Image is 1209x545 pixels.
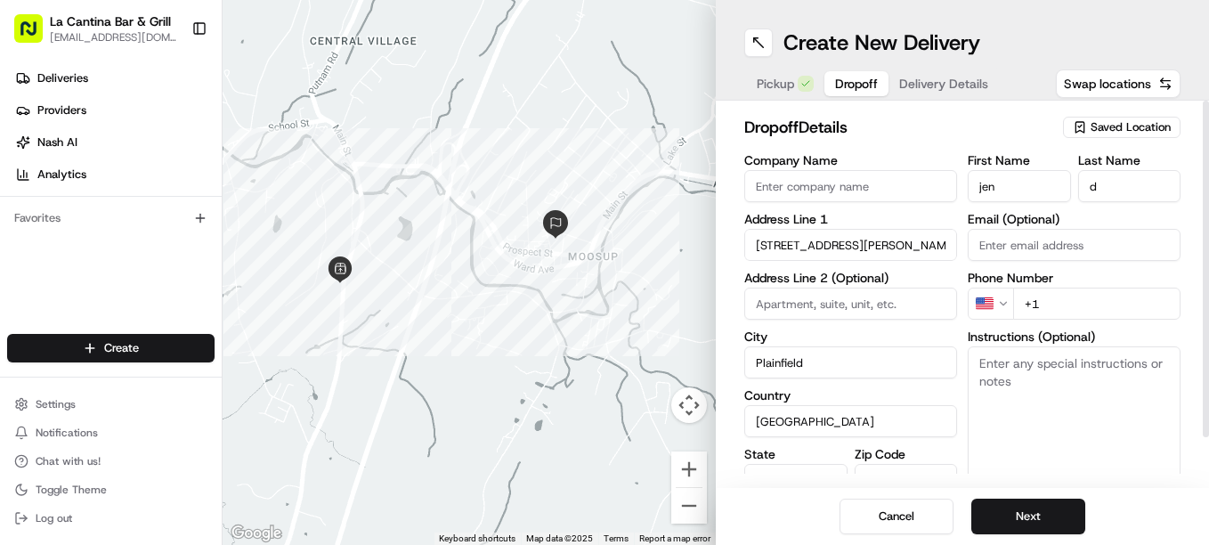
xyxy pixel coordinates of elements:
span: Regen Pajulas [55,276,130,290]
span: Knowledge Base [36,398,136,416]
img: Regen Pajulas [18,259,46,288]
input: Enter address [744,229,957,261]
h2: dropoff Details [744,115,1052,140]
span: Dropoff [835,75,878,93]
span: API Documentation [168,398,286,416]
input: Enter last name [1078,170,1181,202]
input: Enter country [744,405,957,437]
button: La Cantina Bar & Grill[EMAIL_ADDRESS][DOMAIN_NAME] [7,7,184,50]
input: Enter email address [968,229,1181,261]
label: City [744,330,957,343]
button: Next [971,499,1085,534]
button: [EMAIL_ADDRESS][DOMAIN_NAME] [50,30,177,45]
div: We're available if you need us! [80,188,245,202]
button: Start new chat [303,175,324,197]
div: 📗 [18,400,32,414]
span: [DATE] [143,276,180,290]
div: 💻 [150,400,165,414]
input: Enter zip code [855,464,958,496]
input: Enter phone number [1013,288,1181,320]
p: Welcome 👋 [18,71,324,100]
button: See all [276,228,324,249]
span: Swap locations [1064,75,1151,93]
label: Country [744,389,957,402]
img: Google [227,522,286,545]
input: Enter first name [968,170,1071,202]
button: Log out [7,506,215,531]
span: Log out [36,511,72,525]
button: Settings [7,392,215,417]
span: Toggle Theme [36,483,107,497]
a: 📗Knowledge Base [11,391,143,423]
div: Past conversations [18,232,119,246]
span: Settings [36,397,76,411]
label: Zip Code [855,448,958,460]
span: Analytics [37,167,86,183]
a: Providers [7,96,222,125]
label: Company Name [744,154,957,167]
span: Providers [37,102,86,118]
span: Pylon [177,413,215,427]
button: Saved Location [1063,115,1181,140]
label: Address Line 1 [744,213,957,225]
a: 💻API Documentation [143,391,293,423]
a: Terms (opens in new tab) [604,533,629,543]
img: 1736555255976-a54dd68f-1ca7-489b-9aae-adbdc363a1c4 [36,325,50,339]
button: Zoom in [671,451,707,487]
span: • [134,276,140,290]
img: 9188753566659_6852d8bf1fb38e338040_72.png [37,170,69,202]
input: Clear [46,115,294,134]
span: Nash AI [37,134,77,150]
label: Address Line 2 (Optional) [744,272,957,284]
button: Map camera controls [671,387,707,423]
button: Swap locations [1056,69,1181,98]
a: Powered byPylon [126,412,215,427]
img: Masood Aslam [18,307,46,336]
label: Phone Number [968,272,1181,284]
span: Chat with us! [36,454,101,468]
input: Enter city [744,346,957,378]
button: Toggle Theme [7,477,215,502]
button: Create [7,334,215,362]
span: [DATE] [158,324,194,338]
button: Cancel [840,499,953,534]
a: Open this area in Google Maps (opens a new window) [227,522,286,545]
div: Start new chat [80,170,292,188]
a: Nash AI [7,128,222,157]
span: Create [104,340,139,356]
label: First Name [968,154,1071,167]
label: Instructions (Optional) [968,330,1181,343]
label: Last Name [1078,154,1181,167]
span: Notifications [36,426,98,440]
label: State [744,448,848,460]
div: Favorites [7,204,215,232]
label: Email (Optional) [968,213,1181,225]
img: 1736555255976-a54dd68f-1ca7-489b-9aae-adbdc363a1c4 [18,170,50,202]
h1: Create New Delivery [783,28,980,57]
img: Nash [18,18,53,53]
button: Zoom out [671,488,707,524]
button: Chat with us! [7,449,215,474]
button: Notifications [7,420,215,445]
input: Enter company name [744,170,957,202]
a: Deliveries [7,64,222,93]
span: Pickup [757,75,794,93]
span: Delivery Details [899,75,988,93]
a: Report a map error [639,533,710,543]
span: Deliveries [37,70,88,86]
button: Keyboard shortcuts [439,533,515,545]
img: 1736555255976-a54dd68f-1ca7-489b-9aae-adbdc363a1c4 [36,277,50,291]
a: Analytics [7,160,222,189]
span: • [148,324,154,338]
span: [PERSON_NAME] [55,324,144,338]
input: Apartment, suite, unit, etc. [744,288,957,320]
button: La Cantina Bar & Grill [50,12,171,30]
input: Enter state [744,464,848,496]
span: Saved Location [1091,119,1171,135]
span: Map data ©2025 [526,533,593,543]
